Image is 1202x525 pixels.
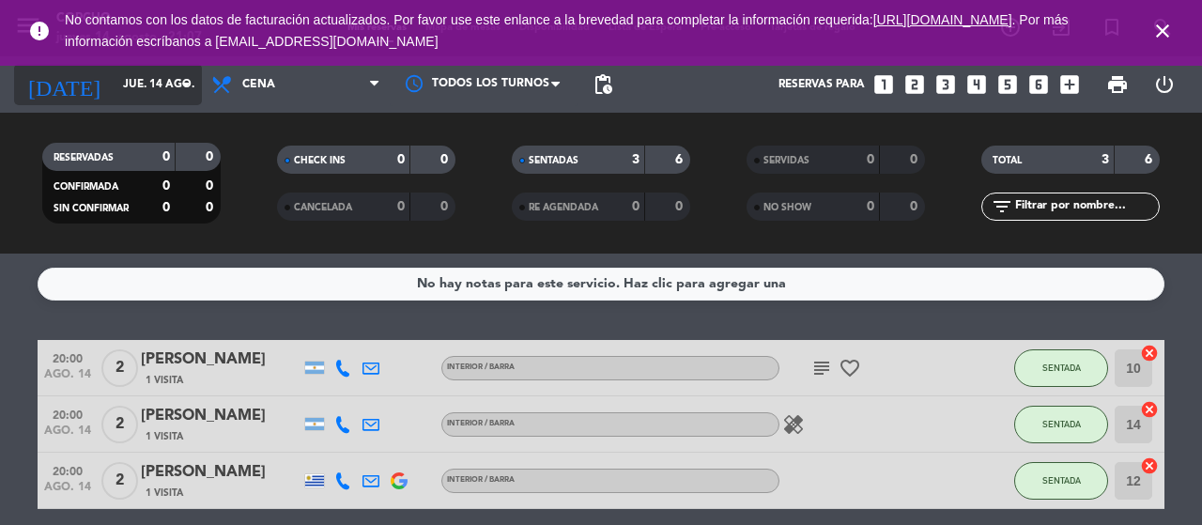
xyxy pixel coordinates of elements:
[1140,344,1159,363] i: cancel
[1013,196,1159,217] input: Filtrar por nombre...
[440,200,452,213] strong: 0
[1042,475,1081,486] span: SENTADA
[101,406,138,443] span: 2
[763,203,811,212] span: NO SHOW
[44,459,91,481] span: 20:00
[993,156,1022,165] span: TOTAL
[632,153,640,166] strong: 3
[440,153,452,166] strong: 0
[867,153,874,166] strong: 0
[65,12,1068,49] a: . Por más información escríbanos a [EMAIL_ADDRESS][DOMAIN_NAME]
[675,153,686,166] strong: 6
[871,72,896,97] i: looks_one
[778,78,865,91] span: Reservas para
[529,203,598,212] span: RE AGENDADA
[54,182,118,192] span: CONFIRMADA
[1014,349,1108,387] button: SENTADA
[206,201,217,214] strong: 0
[632,200,640,213] strong: 0
[206,150,217,163] strong: 0
[763,156,809,165] span: SERVIDAS
[391,472,408,489] img: google-logo.png
[810,357,833,379] i: subject
[447,476,515,484] span: Interior / Barra
[910,200,921,213] strong: 0
[146,429,183,444] span: 1 Visita
[44,347,91,368] span: 20:00
[592,73,614,96] span: pending_actions
[991,195,1013,218] i: filter_list
[839,357,861,379] i: favorite_border
[141,404,300,428] div: [PERSON_NAME]
[54,153,114,162] span: RESERVADAS
[1140,400,1159,419] i: cancel
[675,200,686,213] strong: 0
[141,347,300,372] div: [PERSON_NAME]
[910,153,921,166] strong: 0
[782,413,805,436] i: healing
[44,425,91,446] span: ago. 14
[1026,72,1051,97] i: looks_6
[1106,73,1129,96] span: print
[1145,153,1156,166] strong: 6
[417,273,786,295] div: No hay notas para este servicio. Haz clic para agregar una
[1057,72,1082,97] i: add_box
[995,72,1020,97] i: looks_5
[1014,406,1108,443] button: SENTADA
[1042,363,1081,373] span: SENTADA
[101,349,138,387] span: 2
[175,73,197,96] i: arrow_drop_down
[146,486,183,501] span: 1 Visita
[101,462,138,500] span: 2
[146,373,183,388] span: 1 Visita
[529,156,578,165] span: SENTADAS
[54,204,129,213] span: SIN CONFIRMAR
[65,12,1068,49] span: No contamos con los datos de facturación actualizados. Por favor use este enlance a la brevedad p...
[242,78,275,91] span: Cena
[867,200,874,213] strong: 0
[28,20,51,42] i: error
[162,150,170,163] strong: 0
[1151,20,1174,42] i: close
[964,72,989,97] i: looks_4
[1042,419,1081,429] span: SENTADA
[1141,56,1188,113] div: LOG OUT
[206,179,217,193] strong: 0
[141,460,300,485] div: [PERSON_NAME]
[447,363,515,371] span: Interior / Barra
[1153,73,1176,96] i: power_settings_new
[14,64,114,105] i: [DATE]
[397,200,405,213] strong: 0
[397,153,405,166] strong: 0
[447,420,515,427] span: Interior / Barra
[873,12,1012,27] a: [URL][DOMAIN_NAME]
[294,203,352,212] span: CANCELADA
[1102,153,1109,166] strong: 3
[294,156,346,165] span: CHECK INS
[1140,456,1159,475] i: cancel
[44,481,91,502] span: ago. 14
[1014,462,1108,500] button: SENTADA
[162,179,170,193] strong: 0
[162,201,170,214] strong: 0
[44,403,91,425] span: 20:00
[933,72,958,97] i: looks_3
[44,368,91,390] span: ago. 14
[902,72,927,97] i: looks_two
